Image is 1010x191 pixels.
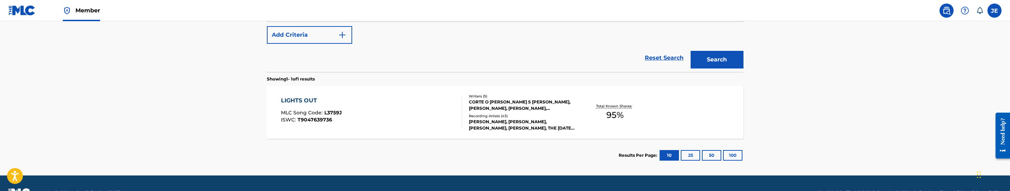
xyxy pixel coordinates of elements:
[660,150,679,161] button: 10
[961,6,969,15] img: help
[942,6,951,15] img: search
[75,6,100,14] span: Member
[958,4,972,18] div: Help
[298,117,332,123] span: T9047639736
[267,86,743,139] a: LIGHTS OUTMLC Song Code:L3759JISWC:T9047639736Writers (5)CORTE O [PERSON_NAME] S [PERSON_NAME], [...
[939,4,954,18] a: Public Search
[987,4,1002,18] div: User Menu
[267,76,315,82] p: Showing 1 - 1 of 1 results
[267,4,743,72] form: Search Form
[469,113,575,119] div: Recording Artists ( 43 )
[469,99,575,112] div: CORTE O [PERSON_NAME] S [PERSON_NAME], [PERSON_NAME], [PERSON_NAME], [PERSON_NAME]
[281,96,342,105] div: LIGHTS OUT
[702,150,721,161] button: 50
[469,94,575,99] div: Writers ( 5 )
[338,31,347,39] img: 9d2ae6d4665cec9f34b9.svg
[596,103,634,109] p: Total Known Shares:
[63,6,71,15] img: Top Rightsholder
[976,7,983,14] div: Notifications
[324,109,342,116] span: L3759J
[619,152,659,159] p: Results Per Page:
[281,117,298,123] span: ISWC :
[990,107,1010,164] iframe: Resource Center
[681,150,700,161] button: 25
[723,150,742,161] button: 100
[267,26,352,44] button: Add Criteria
[641,50,687,66] a: Reset Search
[606,109,624,121] span: 95 %
[691,51,743,68] button: Search
[8,5,36,16] img: MLC Logo
[975,157,1010,191] iframe: Chat Widget
[977,164,981,185] div: Drag
[469,119,575,131] div: [PERSON_NAME], [PERSON_NAME], [PERSON_NAME], [PERSON_NAME], THE [DATE] NIGHT BOYS
[281,109,324,116] span: MLC Song Code :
